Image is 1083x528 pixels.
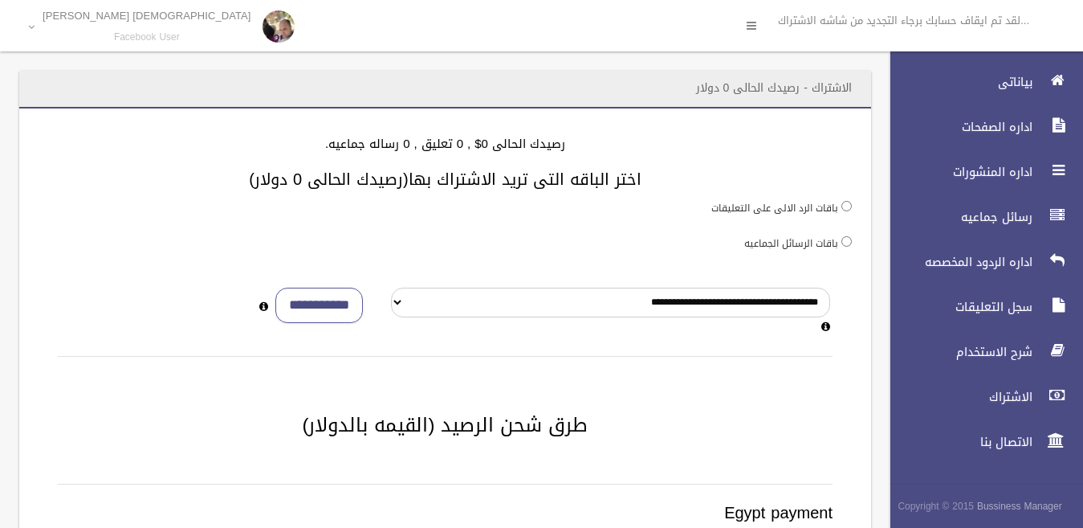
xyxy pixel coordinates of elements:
span: اداره المنشورات [877,164,1037,180]
span: اداره الردود المخصصه [877,254,1037,270]
span: Copyright © 2015 [898,497,974,515]
span: الاشتراك [877,389,1037,405]
a: رسائل جماعيه [877,199,1083,235]
header: الاشتراك - رصيدك الحالى 0 دولار [677,72,871,104]
span: بياناتى [877,74,1037,90]
span: سجل التعليقات [877,299,1037,315]
a: بياناتى [877,64,1083,100]
a: الاشتراك [877,379,1083,415]
strong: Bussiness Manager [977,497,1062,515]
a: اداره المنشورات [877,154,1083,190]
label: باقات الرد الالى على التعليقات [711,199,838,217]
a: اداره الردود المخصصه [877,244,1083,280]
small: Facebook User [43,31,251,43]
span: شرح الاستخدام [877,344,1037,360]
h4: رصيدك الحالى 0$ , 0 تعليق , 0 رساله جماعيه. [39,137,852,151]
a: سجل التعليقات [877,289,1083,325]
a: شرح الاستخدام [877,334,1083,370]
h2: طرق شحن الرصيد (القيمه بالدولار) [39,415,852,436]
span: اداره الصفحات [877,119,1037,135]
h3: Egypt payment [58,504,833,522]
span: الاتصال بنا [877,434,1037,450]
label: باقات الرسائل الجماعيه [744,235,838,252]
p: [DEMOGRAPHIC_DATA] [PERSON_NAME] [43,10,251,22]
h3: اختر الباقه التى تريد الاشتراك بها(رصيدك الحالى 0 دولار) [39,170,852,188]
a: الاتصال بنا [877,424,1083,460]
a: اداره الصفحات [877,109,1083,145]
span: رسائل جماعيه [877,209,1037,225]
